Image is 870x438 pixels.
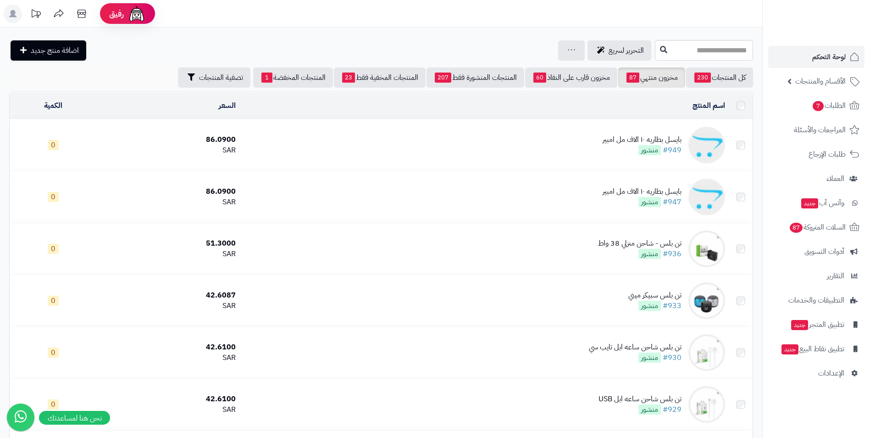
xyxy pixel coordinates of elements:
span: التحرير لسريع [609,45,644,56]
a: المنتجات المخفية فقط23 [334,67,426,88]
span: 7 [813,101,824,111]
span: 0 [48,192,59,202]
a: وآتس آبجديد [768,192,864,214]
span: منشور [638,145,661,155]
span: جديد [781,344,798,354]
div: 42.6100 [101,394,236,404]
span: 0 [48,244,59,254]
img: تن بلس سبيكر ميني [688,282,725,319]
a: مخزون منتهي87 [618,67,685,88]
a: #933 [663,300,682,311]
span: رفيق [109,8,124,19]
img: تن بلس شاحن ساعه ابل USB [688,386,725,423]
a: السلات المتروكة87 [768,216,864,238]
span: تصفية المنتجات [199,72,243,83]
a: السعر [219,100,236,111]
div: بايسل بطاريه ١٠ الاف مل امبير [603,135,682,145]
a: لوحة التحكم [768,46,864,68]
span: منشور [638,353,661,363]
span: التطبيقات والخدمات [788,294,844,307]
a: تطبيق نقاط البيعجديد [768,338,864,360]
a: اسم المنتج [693,100,725,111]
a: أدوات التسويق [768,241,864,263]
a: #929 [663,404,682,415]
span: جديد [791,320,808,330]
a: طلبات الإرجاع [768,143,864,165]
span: 0 [48,399,59,410]
span: تطبيق نقاط البيع [781,343,844,355]
div: 86.0900 [101,135,236,145]
a: مخزون قارب على النفاذ60 [525,67,617,88]
span: أدوات التسويق [804,245,844,258]
span: الأقسام والمنتجات [795,75,846,88]
div: SAR [101,353,236,363]
span: المراجعات والأسئلة [794,124,846,136]
a: كل المنتجات230 [686,67,753,88]
a: المنتجات المنشورة فقط207 [427,67,524,88]
span: طلبات الإرجاع [809,148,846,161]
div: 86.0900 [101,186,236,197]
span: الإعدادات [818,367,844,380]
span: لوحة التحكم [812,51,846,63]
span: جديد [801,198,818,208]
div: بايسل بطاريه ١٠ الاف مل امبير [603,186,682,197]
span: السلات المتروكة [789,221,846,234]
span: 23 [342,73,355,83]
a: تحديثات المنصة [24,5,47,25]
div: SAR [101,145,236,156]
span: وآتس آب [800,197,844,209]
span: 230 [694,73,711,83]
div: 42.6100 [101,342,236,353]
span: تطبيق المتجر [790,318,844,331]
a: التحرير لسريع [587,40,651,61]
span: منشور [638,197,661,207]
img: تن بلس - شاحن منزلي 38 واط [688,230,725,267]
div: تن بلس شاحن ساعه ابل تايب سي [589,342,682,353]
span: 0 [48,296,59,306]
span: منشور [638,404,661,415]
a: العملاء [768,168,864,190]
span: العملاء [826,172,844,185]
span: التقارير [827,270,844,282]
a: التقارير [768,265,864,287]
div: 42.6087 [101,290,236,301]
a: #936 [663,248,682,259]
div: تن بلس سبيكر ميني [628,290,682,301]
div: تن بلس - شاحن منزلي 38 واط [598,238,682,249]
span: 87 [626,73,639,83]
img: تن بلس شاحن ساعه ابل تايب سي [688,334,725,371]
div: تن بلس شاحن ساعه ابل USB [598,394,682,404]
span: منشور [638,301,661,311]
a: التطبيقات والخدمات [768,289,864,311]
a: تطبيق المتجرجديد [768,314,864,336]
img: بايسل بطاريه ١٠ الاف مل امبير [688,179,725,215]
div: SAR [101,301,236,311]
div: SAR [101,404,236,415]
span: 60 [533,73,546,83]
button: تصفية المنتجات [178,67,250,88]
a: #930 [663,352,682,363]
a: اضافة منتج جديد [11,40,86,61]
img: logo-2.png [808,25,861,44]
span: 0 [48,140,59,150]
a: الكمية [44,100,62,111]
span: 87 [790,223,803,233]
a: #947 [663,197,682,208]
a: الطلبات7 [768,95,864,117]
img: بايسل بطاريه ١٠ الاف مل امبير [688,127,725,163]
span: 1 [261,73,272,83]
div: SAR [101,249,236,259]
div: SAR [101,197,236,208]
span: منشور [638,249,661,259]
div: 51.3000 [101,238,236,249]
a: المنتجات المخفضة1 [253,67,333,88]
span: 0 [48,348,59,358]
a: #949 [663,145,682,156]
span: اضافة منتج جديد [31,45,79,56]
span: 207 [435,73,451,83]
a: الإعدادات [768,362,864,384]
img: ai-face.png [127,5,146,23]
span: الطلبات [812,99,846,112]
a: المراجعات والأسئلة [768,119,864,141]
